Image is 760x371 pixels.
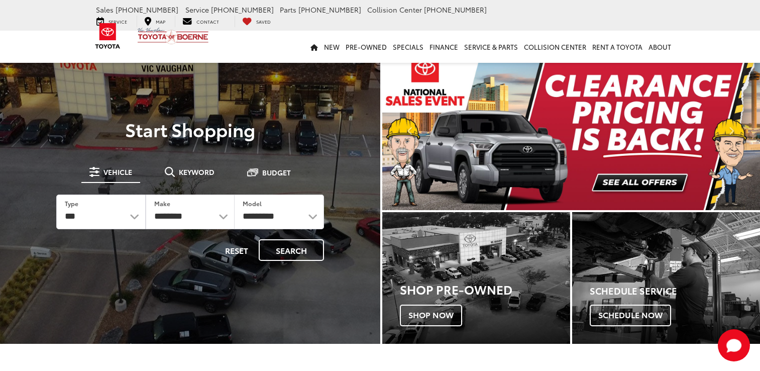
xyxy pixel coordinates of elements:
[367,5,422,15] span: Collision Center
[572,212,760,344] div: Toyota
[424,5,487,15] span: [PHONE_NUMBER]
[298,5,361,15] span: [PHONE_NUMBER]
[103,168,132,175] span: Vehicle
[137,16,173,27] a: Map
[426,31,461,63] a: Finance
[65,199,78,208] label: Type
[259,239,324,261] button: Search
[211,5,274,15] span: [PHONE_NUMBER]
[89,20,127,52] img: Toyota
[382,212,570,344] div: Toyota
[521,31,589,63] a: Collision Center
[400,305,462,326] span: Shop Now
[400,283,570,296] h3: Shop Pre-Owned
[179,168,214,175] span: Keyword
[89,16,135,27] a: Service
[116,5,178,15] span: [PHONE_NUMBER]
[645,31,674,63] a: About
[262,169,291,176] span: Budget
[589,31,645,63] a: Rent a Toyota
[390,31,426,63] a: Specials
[718,329,750,361] button: Toggle Chat Window
[382,70,439,190] button: Click to view previous picture.
[154,199,170,208] label: Make
[590,305,671,326] span: Schedule Now
[175,16,227,27] a: Contact
[96,5,114,15] span: Sales
[321,31,343,63] a: New
[590,286,760,296] h4: Schedule Service
[185,5,209,15] span: Service
[461,31,521,63] a: Service & Parts: Opens in a new tab
[235,16,278,27] a: My Saved Vehicles
[137,27,209,45] img: Vic Vaughan Toyota of Boerne
[42,119,338,139] p: Start Shopping
[307,31,321,63] a: Home
[156,18,165,25] span: Map
[572,212,760,344] a: Schedule Service Schedule Now
[256,18,271,25] span: Saved
[196,18,219,25] span: Contact
[108,18,127,25] span: Service
[216,239,257,261] button: Reset
[343,31,390,63] a: Pre-Owned
[718,329,750,361] svg: Start Chat
[382,212,570,344] a: Shop Pre-Owned Shop Now
[703,70,760,190] button: Click to view next picture.
[243,199,262,208] label: Model
[280,5,296,15] span: Parts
